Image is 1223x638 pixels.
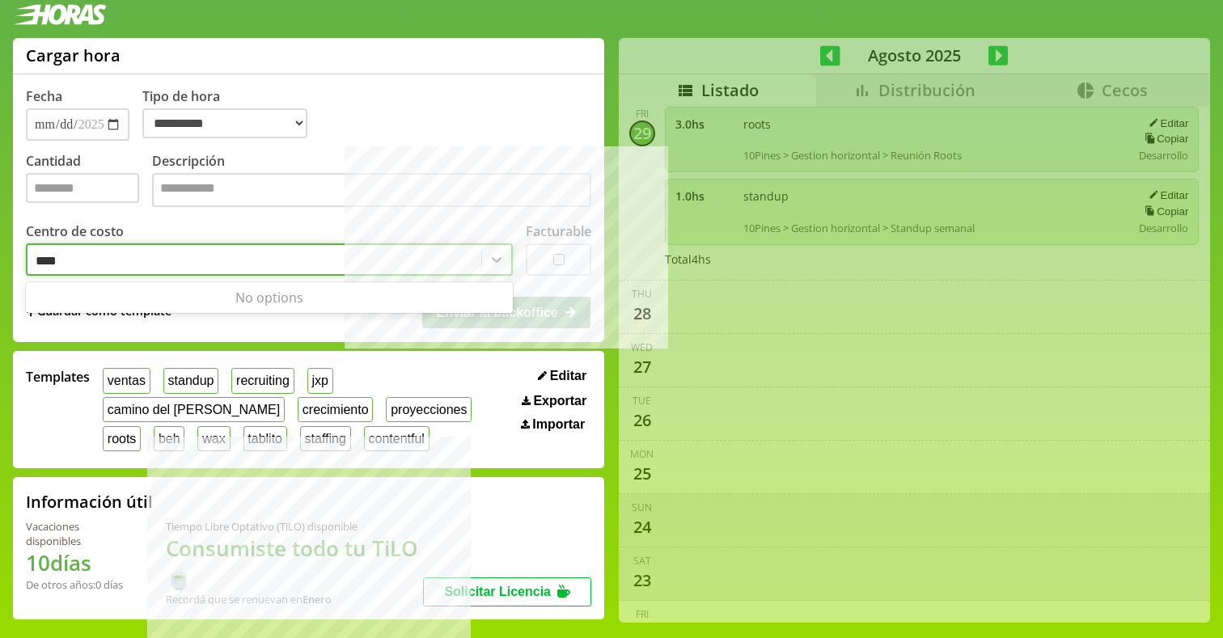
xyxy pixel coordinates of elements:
[423,577,591,606] button: Solicitar Licencia
[103,397,285,422] button: camino del [PERSON_NAME]
[142,87,320,141] label: Tipo de hora
[103,426,141,451] button: roots
[154,426,184,451] button: beh
[26,173,139,203] input: Cantidad
[26,222,124,240] label: Centro de costo
[142,108,307,138] select: Tipo de hora
[26,548,127,577] h1: 10 días
[103,368,150,393] button: ventas
[526,222,591,240] label: Facturable
[307,368,333,393] button: jxp
[152,152,591,211] label: Descripción
[26,303,171,321] span: +Guardar como template
[26,87,62,105] label: Fecha
[13,4,107,25] img: logotipo
[386,397,472,422] button: proyecciones
[444,585,551,598] span: Solicitar Licencia
[517,393,591,409] button: Exportar
[166,534,424,592] h1: Consumiste todo tu TiLO 🍵
[243,426,287,451] button: tablito
[152,173,591,207] textarea: Descripción
[26,152,152,211] label: Cantidad
[26,303,36,321] span: +
[26,491,153,513] h2: Información útil
[197,426,230,451] button: wax
[166,592,424,606] div: Recordá que se renuevan en
[26,519,127,548] div: Vacaciones disponibles
[231,368,294,393] button: recruiting
[26,44,121,66] h1: Cargar hora
[26,282,513,313] div: No options
[532,417,585,432] span: Importar
[298,397,373,422] button: crecimiento
[300,426,351,451] button: staffing
[364,426,430,451] button: contentful
[26,368,90,386] span: Templates
[26,577,127,592] div: De otros años: 0 días
[533,394,586,408] span: Exportar
[303,592,332,606] b: Enero
[533,368,591,384] button: Editar
[166,519,424,534] div: Tiempo Libre Optativo (TiLO) disponible
[163,368,219,393] button: standup
[550,369,586,383] span: Editar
